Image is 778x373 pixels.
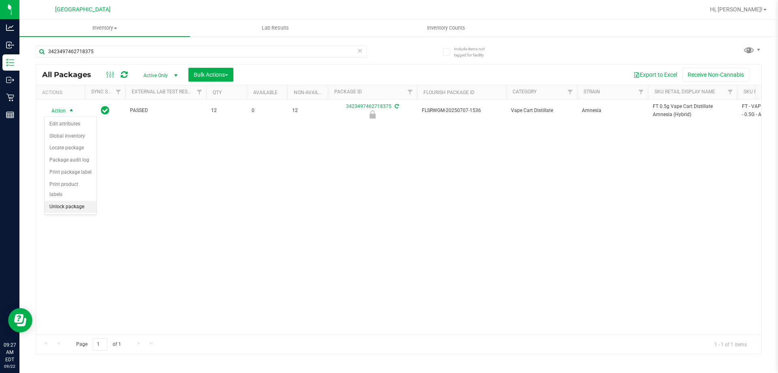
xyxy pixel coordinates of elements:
a: Sku Retail Display Name [654,89,715,95]
span: Inventory Counts [416,24,476,32]
a: Flourish Package ID [423,90,474,95]
button: Receive Non-Cannabis [682,68,749,82]
button: Bulk Actions [188,68,233,82]
button: Export to Excel [628,68,682,82]
inline-svg: Retail [6,93,14,101]
a: Qty [213,90,222,95]
span: All Packages [42,70,99,79]
a: Filter [193,85,206,99]
p: 09/22 [4,363,16,369]
span: In Sync [101,105,109,116]
inline-svg: Inbound [6,41,14,49]
span: 1 - 1 of 1 items [708,338,753,350]
a: Sync Status [91,89,122,95]
a: Strain [583,89,600,95]
a: Non-Available [294,90,330,95]
span: Bulk Actions [194,71,228,78]
iframe: Resource center [8,308,32,332]
span: 12 [292,107,323,114]
span: PASSED [130,107,201,114]
li: Edit attributes [45,118,96,130]
inline-svg: Analytics [6,24,14,32]
a: Filter [724,85,737,99]
inline-svg: Reports [6,111,14,119]
a: Inventory Counts [361,19,531,37]
a: Filter [564,85,577,99]
span: Page of 1 [69,338,128,351]
span: Hi, [PERSON_NAME]! [710,6,763,13]
span: FT 0.5g Vape Cart Distillate Amnesia (Hybrid) [653,103,732,118]
span: Amnesia [582,107,643,114]
li: Global inventory [45,130,96,142]
a: Filter [635,85,648,99]
a: Lab Results [190,19,361,37]
li: Print package label [45,166,96,179]
span: Include items not tagged for facility [454,46,494,58]
div: Actions [42,90,81,95]
span: Clear [357,45,363,56]
span: Lab Results [251,24,300,32]
a: Filter [112,85,125,99]
a: Filter [404,85,417,99]
span: Inventory [19,24,190,32]
a: External Lab Test Result [132,89,195,95]
a: Inventory [19,19,190,37]
div: Newly Received [327,110,418,119]
input: Search Package ID, Item Name, SKU, Lot or Part Number... [36,45,367,58]
a: Category [513,89,536,95]
span: 0 [252,107,282,114]
inline-svg: Inventory [6,58,14,67]
inline-svg: Outbound [6,76,14,84]
a: SKU Name [744,89,768,95]
li: Locate package [45,142,96,154]
p: 09:27 AM EDT [4,341,16,363]
a: 3423497462718375 [346,103,391,109]
span: FLSRWGM-20250707-1536 [422,107,501,114]
input: 1 [93,338,107,351]
span: Vape Cart Distillate [511,107,572,114]
a: Package ID [334,89,362,95]
span: [GEOGRAPHIC_DATA] [55,6,111,13]
a: Available [253,90,278,95]
li: Package audit log [45,154,96,166]
span: Sync from Compliance System [393,103,399,109]
span: Action [44,105,66,116]
li: Unlock package [45,201,96,213]
span: select [66,105,77,116]
span: 12 [211,107,242,114]
li: Print product labels [45,179,96,201]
